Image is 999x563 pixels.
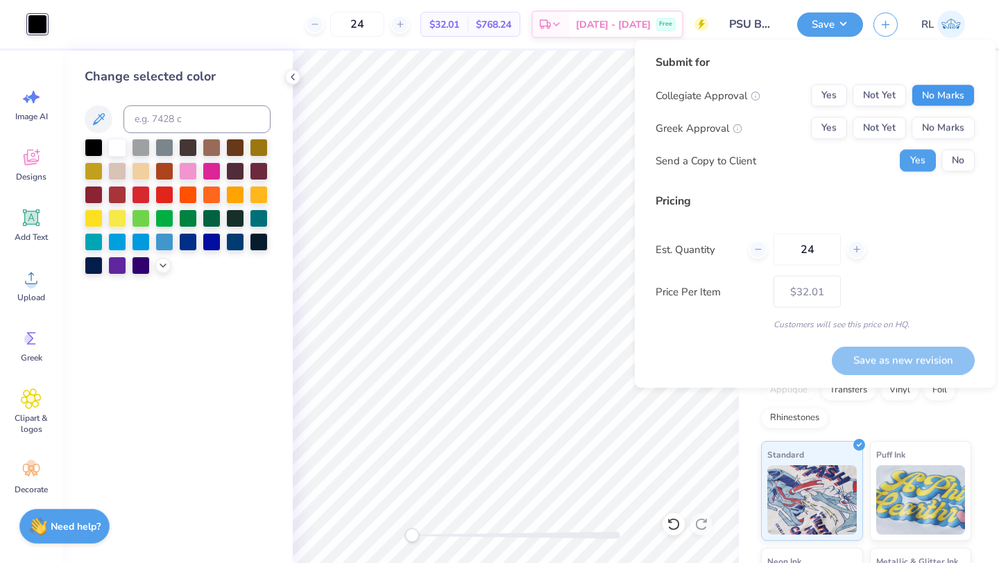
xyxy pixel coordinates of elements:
span: Clipart & logos [8,413,54,435]
div: Change selected color [85,67,271,86]
span: Designs [16,171,46,182]
button: Yes [900,150,936,172]
button: Yes [811,85,847,107]
button: No Marks [912,85,975,107]
label: Est. Quantity [656,241,738,257]
label: Price Per Item [656,284,763,300]
div: Rhinestones [761,408,828,428]
span: Decorate [15,484,48,495]
button: Not Yet [853,117,906,139]
a: RL [915,10,971,38]
span: Free [659,19,672,29]
strong: Need help? [51,520,101,533]
span: Greek [21,352,42,363]
input: e.g. 7428 c [123,105,271,133]
span: Image AI [15,111,48,122]
button: Yes [811,117,847,139]
div: Submit for [656,54,975,71]
div: Vinyl [880,380,919,401]
div: Accessibility label [405,528,419,542]
button: No [941,150,975,172]
div: Customers will see this price on HQ. [656,318,975,331]
div: Foil [923,380,956,401]
img: Standard [767,465,857,535]
div: Collegiate Approval [656,87,760,103]
div: Applique [761,380,817,401]
div: Pricing [656,193,975,209]
span: Standard [767,447,804,462]
input: Untitled Design [719,10,787,38]
span: RL [921,17,934,33]
button: Not Yet [853,85,906,107]
input: – – [330,12,384,37]
img: Puff Ink [876,465,966,535]
input: – – [774,234,841,266]
span: Add Text [15,232,48,243]
button: No Marks [912,117,975,139]
span: Puff Ink [876,447,905,462]
div: Transfers [821,380,876,401]
img: Ryan Leale [937,10,965,38]
span: [DATE] - [DATE] [576,17,651,32]
button: Save [797,12,863,37]
div: Greek Approval [656,120,742,136]
span: $32.01 [429,17,459,32]
div: Send a Copy to Client [656,153,756,168]
span: Upload [17,292,45,303]
span: $768.24 [476,17,511,32]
